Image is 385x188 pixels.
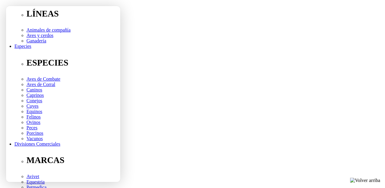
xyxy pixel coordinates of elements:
p: MARCAS [26,155,383,165]
p: LÍNEAS [26,9,383,19]
iframe: Brevo live chat [6,6,120,182]
p: ESPECIES [26,58,383,68]
img: Volver arriba [350,178,380,183]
